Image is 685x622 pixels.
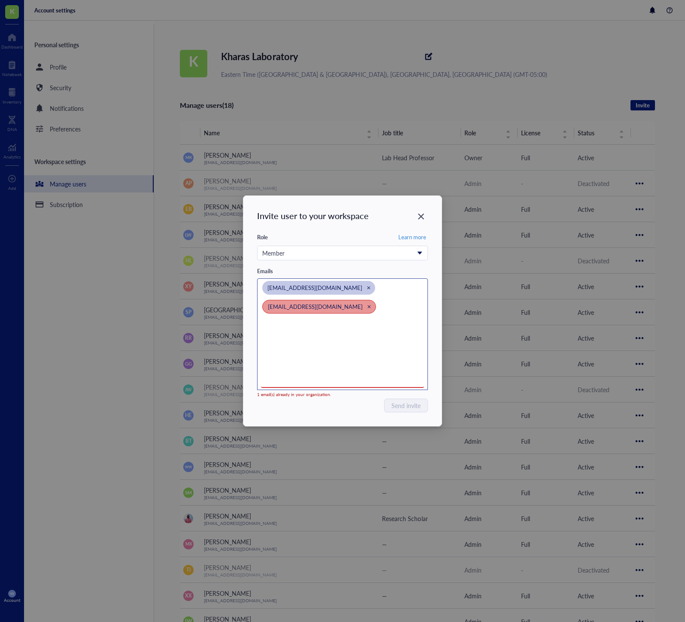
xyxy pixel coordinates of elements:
button: Send invite [384,399,428,412]
div: Close [366,304,372,310]
div: Role [257,233,268,241]
div: Close [366,285,372,291]
div: Invite user to your workspace [257,210,428,222]
div: 1 email(s) already in your organization. [257,392,395,397]
span: Close [414,211,428,222]
div: Emails [257,267,273,275]
button: Close [414,210,428,223]
div: Member [262,248,413,258]
span: [EMAIL_ADDRESS][DOMAIN_NAME] [268,302,363,311]
button: Learn more [397,232,428,242]
span: [EMAIL_ADDRESS][DOMAIN_NAME] [267,284,362,292]
span: Learn more [398,233,426,241]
